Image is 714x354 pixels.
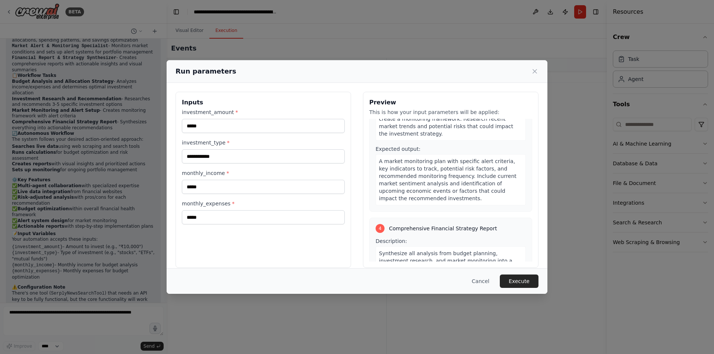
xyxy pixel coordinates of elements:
[182,108,345,116] label: investment_amount
[182,98,345,107] h3: Inputs
[379,158,517,201] span: A market monitoring plan with specific alert criteria, key indicators to track, potential risk fa...
[369,108,532,116] p: This is how your input parameters will be applied:
[376,238,407,244] span: Description:
[376,146,421,152] span: Expected output:
[379,250,519,301] span: Synthesize all analysis from budget planning, investment research, and market monitoring into a u...
[182,200,345,207] label: monthly_expenses
[376,224,385,233] div: 4
[500,275,538,288] button: Execute
[182,169,345,177] label: monthly_income
[182,139,345,146] label: investment_type
[176,66,236,77] h2: Run parameters
[369,98,532,107] h3: Preview
[389,225,497,232] span: Comprehensive Financial Strategy Report
[466,275,495,288] button: Cancel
